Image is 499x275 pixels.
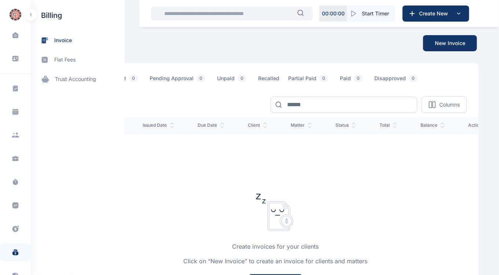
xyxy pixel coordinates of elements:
a: Partial Paid0 [288,75,340,86]
span: Pending Approval [150,75,208,86]
span: trust accounting [55,75,96,83]
button: New Invoice [423,35,477,51]
button: Columns [422,96,467,113]
span: issued date [143,122,174,128]
span: action [468,122,489,128]
span: Partial Paid [288,75,331,86]
span: flat fees [54,56,76,64]
span: invoice [54,37,72,44]
span: Create New [416,10,454,17]
a: flat fees [31,50,125,70]
p: 00 : 00 : 00 [322,10,345,17]
span: balance [421,122,445,128]
a: Pending Approval0 [150,75,217,86]
a: Disapproved0 [374,75,429,86]
span: Unpaid [217,75,249,86]
a: Draft0 [114,75,150,86]
p: Columns [439,101,460,108]
span: Matter [291,122,312,128]
span: Paid [340,75,366,86]
span: total [379,122,397,128]
span: 0 [409,75,418,82]
span: Disapproved [374,75,421,86]
button: Create New [403,5,469,22]
span: client [248,122,267,128]
span: status [335,122,356,128]
a: Unpaid0 [217,75,258,86]
p: Click on “New Invoice” to create an invoice for clients and matters [184,257,368,265]
a: trust accounting [31,70,125,89]
span: Recalled [258,75,279,86]
a: Recalled [258,75,288,86]
span: 0 [319,75,328,82]
a: Paid0 [340,75,374,86]
span: Due Date [198,122,224,128]
span: Draft [114,75,141,86]
span: 0 [238,75,246,82]
span: 0 [354,75,363,82]
span: 0 [129,75,138,82]
span: 0 [197,75,205,82]
button: Start Timer [347,5,395,22]
span: Start Timer [362,10,389,17]
a: invoice [31,31,125,50]
p: Create invoices for your clients [232,242,319,251]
